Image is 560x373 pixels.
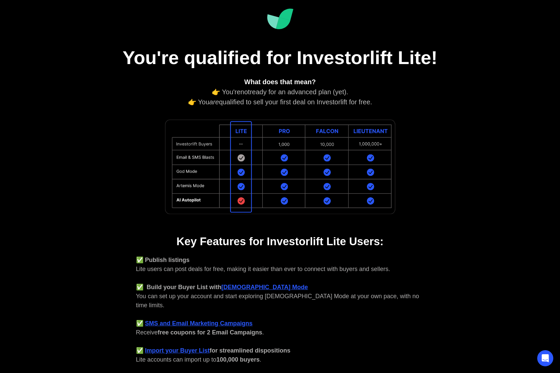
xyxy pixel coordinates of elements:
[136,320,143,327] strong: ✅
[537,350,553,366] div: Open Intercom Messenger
[136,284,222,290] strong: ✅ Build your Buyer List with
[267,8,294,30] img: Investorlift Dashboard
[136,257,190,263] strong: ✅ Publish listings
[216,356,260,363] strong: 100,000 buyers
[210,347,291,354] strong: for streamlined dispositions
[176,235,383,248] strong: Key Features for Investorlift Lite Users:
[145,347,210,354] a: Import your Buyer List
[241,88,250,96] em: not
[136,77,424,107] div: 👉 You're ready for an advanced plan (yet). 👉 You qualified to sell your first deal on Investorlif...
[222,284,308,290] a: [DEMOGRAPHIC_DATA] Mode
[113,46,448,69] h1: You're qualified for Investorlift Lite!
[136,347,143,354] strong: ✅
[158,329,262,336] strong: free coupons for 2 Email Campaigns
[209,98,219,106] em: are
[136,256,424,364] div: Lite users can post deals for free, making it easier than ever to connect with buyers and sellers...
[145,320,253,327] a: SMS and Email Marketing Campaigns
[244,78,316,86] strong: What does that mean?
